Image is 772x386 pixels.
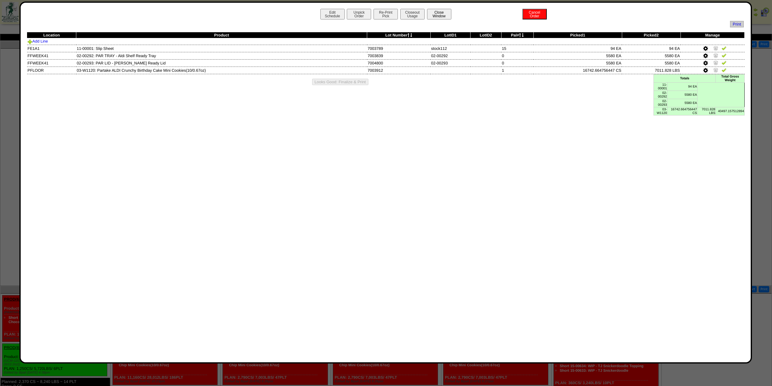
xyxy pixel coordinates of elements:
[367,59,431,67] td: 7004800
[320,9,345,19] button: EditSchedule
[667,82,698,91] td: 94 EA
[426,14,452,18] a: CloseWindow
[713,60,718,65] img: Zero Item and Verify
[374,9,398,19] button: Re-PrintPick
[654,82,667,91] td: 11-00001
[501,67,533,74] td: 1
[654,99,667,107] td: 02-00293
[28,39,48,43] a: Add Line
[470,32,501,38] th: LotID2
[27,67,76,74] td: PFLOOR
[367,67,431,74] td: 7003912
[430,52,470,59] td: 02-00292
[654,107,667,115] td: 03-W1120
[367,32,431,38] th: Lot Number
[622,52,681,59] td: 5580 EA
[730,21,744,27] a: Print
[533,45,622,52] td: 94 EA
[27,32,76,38] th: Location
[622,32,681,38] th: Picked2
[722,60,726,65] img: Verify Pick
[367,45,431,52] td: 7003789
[430,45,470,52] td: stock112
[427,9,451,19] button: CloseWindow
[713,46,718,50] img: Zero Item and Verify
[654,74,716,82] td: Totals
[533,32,622,38] th: Picked1
[27,59,76,67] td: FFWEEK41
[76,67,367,74] td: 03-W1120: Partake ALDI Crunchy Birthday Cake Mini Cookies(10/0.67oz)
[27,45,76,52] td: FE1A1
[533,59,622,67] td: 5580 EA
[27,52,76,59] td: FFWEEK41
[698,107,716,115] td: 7011.828 LBS
[400,9,425,19] button: CloseoutUsage
[622,45,681,52] td: 94 EA
[76,59,367,67] td: 02-00293: PAR LID - [PERSON_NAME] Ready Lid
[347,9,371,19] button: UnpickOrder
[713,67,718,72] img: Zero Item and Verify
[522,9,547,19] button: CancelOrder
[430,59,470,67] td: 02-00293
[654,91,667,99] td: 02-00292
[501,45,533,52] td: 15
[501,52,533,59] td: 0
[76,45,367,52] td: 11-00001: Slip Sheet
[681,32,745,38] th: Manage
[28,39,33,44] img: Add Item to Order
[312,79,368,85] button: Looks Good: Finalize & Print
[667,107,698,115] td: 16742.664756447 CS
[76,32,367,38] th: Product
[76,52,367,59] td: 02-00292: PAR TRAY - Aldi Shelf Ready Tray
[722,67,726,72] img: Verify Pick
[716,107,745,115] td: 40497.157512894
[716,74,745,82] td: Total Gross Weight
[533,52,622,59] td: 5580 EA
[722,46,726,50] img: Verify Pick
[430,32,470,38] th: LotID1
[667,91,698,99] td: 5580 EA
[667,99,698,107] td: 5580 EA
[722,53,726,58] img: Verify Pick
[713,53,718,58] img: Zero Item and Verify
[501,59,533,67] td: 0
[622,59,681,67] td: 5580 EA
[367,52,431,59] td: 7003839
[501,32,533,38] th: Pal#
[533,67,622,74] td: 16742.664756447 CS
[622,67,681,74] td: 7011.828 LBS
